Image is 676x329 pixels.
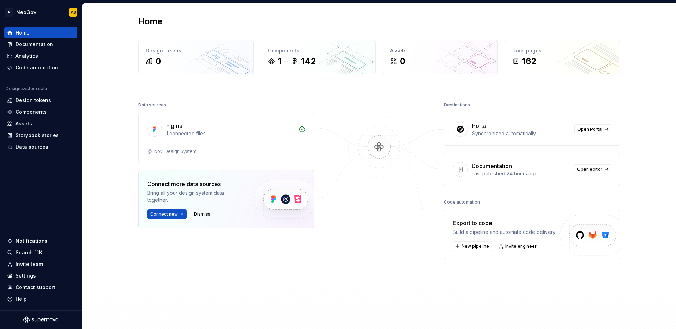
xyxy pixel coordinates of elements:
div: Settings [15,272,36,279]
a: Invite team [4,259,77,270]
span: Invite engineer [505,243,537,249]
a: Documentation [4,39,77,50]
h2: Home [138,16,162,27]
div: Assets [390,47,490,54]
a: Open editor [574,164,611,174]
div: Components [15,108,47,116]
div: AB [71,10,76,15]
a: Design tokens0 [138,40,254,74]
span: Connect new [150,211,178,217]
div: Design tokens [15,97,51,104]
div: Assets [15,120,32,127]
div: Data sources [138,100,166,110]
div: Documentation [15,41,53,48]
button: Dismiss [191,209,214,219]
button: Contact support [4,282,77,293]
a: Figma1 connected filesNovi Design System [138,113,314,163]
a: Analytics [4,50,77,62]
div: Design system data [6,86,47,92]
div: Help [15,296,27,303]
a: Settings [4,270,77,281]
div: Synchronized automatically [472,130,570,137]
div: Novi Design System [154,149,196,154]
span: Open Portal [577,126,602,132]
a: Home [4,27,77,38]
div: Code automation [15,64,58,71]
button: NNeoGovAB [1,5,80,20]
button: New pipeline [453,241,492,251]
a: Storybook stories [4,130,77,141]
div: 0 [400,56,405,67]
a: Data sources [4,141,77,153]
div: 0 [156,56,161,67]
div: Last published 24 hours ago [472,170,570,177]
div: Invite team [15,261,43,268]
div: Export to code [453,219,556,227]
a: Assets [4,118,77,129]
a: Open Portal [574,124,611,134]
div: Components [268,47,368,54]
a: Design tokens [4,95,77,106]
div: Contact support [15,284,55,291]
div: 162 [522,56,536,67]
button: Notifications [4,235,77,247]
span: New pipeline [462,243,489,249]
button: Connect new [147,209,187,219]
div: Code automation [444,197,480,207]
div: N [5,8,13,17]
a: Components [4,106,77,118]
span: Open editor [577,167,602,172]
svg: Supernova Logo [23,316,58,323]
div: NeoGov [16,9,36,16]
div: Destinations [444,100,470,110]
div: Home [15,29,30,36]
div: Portal [472,122,488,130]
div: Notifications [15,237,48,244]
div: Analytics [15,52,38,60]
div: 1 connected files [166,130,294,137]
div: Storybook stories [15,132,59,139]
div: Bring all your design system data together. [147,190,242,204]
div: Figma [166,122,182,130]
a: Assets0 [383,40,498,74]
a: Invite engineer [496,241,540,251]
div: Documentation [472,162,512,170]
div: Connect more data sources [147,180,242,188]
div: Build a pipeline and automate code delivery. [453,229,556,236]
a: Docs pages162 [505,40,620,74]
div: Design tokens [146,47,246,54]
button: Help [4,293,77,305]
div: 142 [301,56,316,67]
div: Search ⌘K [15,249,42,256]
div: Docs pages [512,47,613,54]
div: Data sources [15,143,48,150]
span: Dismiss [194,211,211,217]
div: 1 [278,56,281,67]
button: Search ⌘K [4,247,77,258]
a: Components1142 [261,40,376,74]
a: Code automation [4,62,77,73]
